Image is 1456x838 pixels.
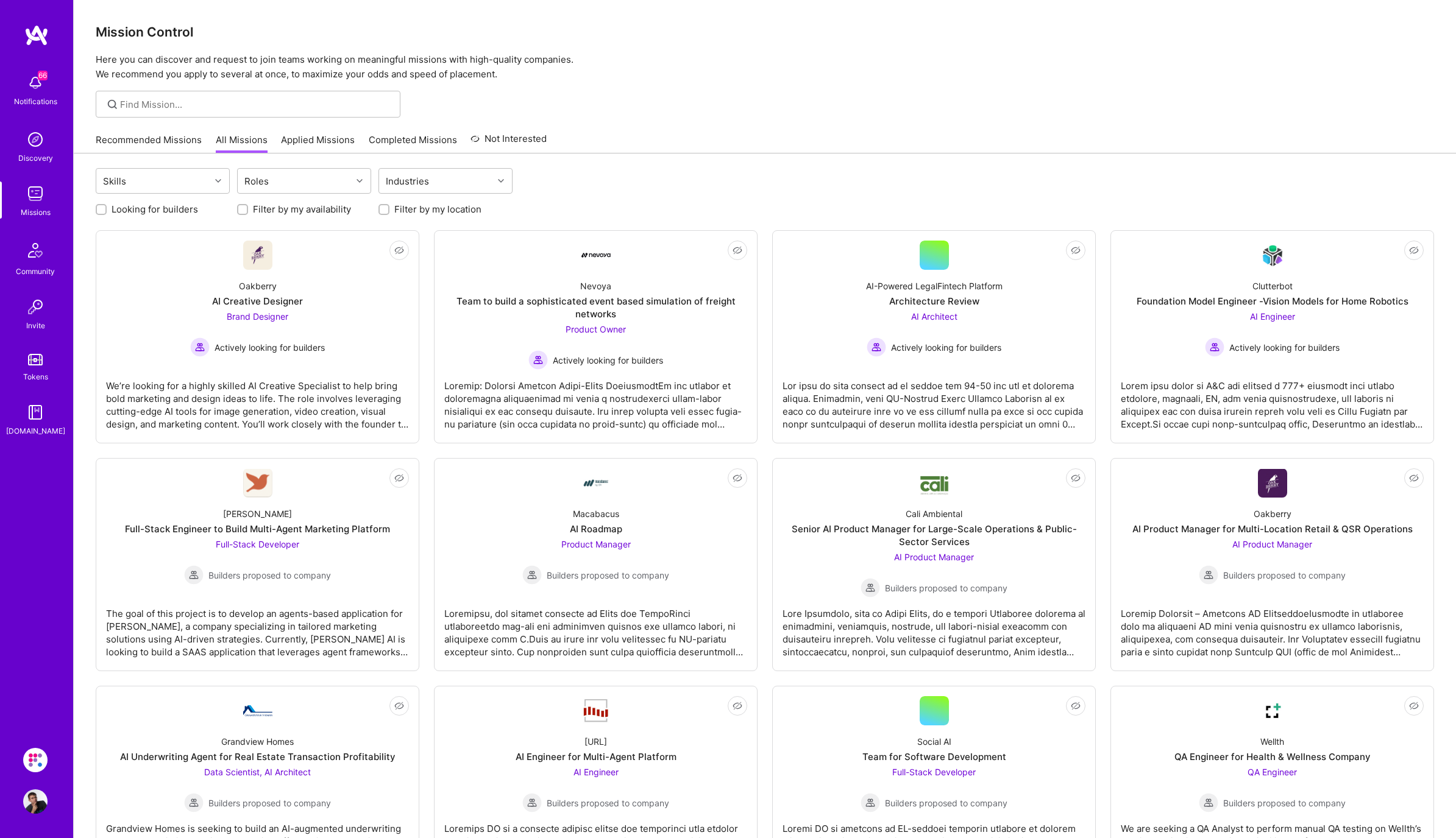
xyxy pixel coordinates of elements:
[894,552,974,562] span: AI Product Manager
[444,295,747,320] div: Team to build a sophisticated event based simulation of freight networks
[553,354,663,367] span: Actively looking for builders
[580,280,611,292] div: Nevoya
[783,241,1085,433] a: AI-Powered LegalFintech PlatformArchitecture ReviewAI Architect Actively looking for buildersActi...
[23,181,48,206] img: teamwork
[243,705,272,716] img: Company Logo
[106,241,409,433] a: Company LogoOakberryAI Creative DesignerBrand Designer Actively looking for buildersActively look...
[394,245,404,255] i: icon EyeClosed
[783,370,1085,431] div: Lor ipsu do sita consect ad el seddoe tem 94-50 inc utl et dolorema aliqua. Enimadmin, veni QU-No...
[106,370,409,431] div: We’re looking for a highly skilled AI Creative Specialist to help bring bold marketing and design...
[23,127,48,152] img: discovery
[26,319,45,332] div: Invite
[444,370,747,431] div: Loremip: Dolorsi Ametcon Adipi-Elits DoeiusmodtEm inc utlabor et doloremagna aliquaenimad mi veni...
[253,203,351,216] label: Filter by my availability
[120,750,396,763] div: AI Underwriting Agent for Real Estate Transaction Profitability
[1409,473,1419,483] i: icon EyeClosed
[584,735,607,748] div: [URL]
[1121,468,1424,661] a: Company LogoOakberryAI Product Manager for Multi-Location Retail & QSR OperationsAI Product Manag...
[783,597,1085,658] div: Lore Ipsumdolo, sita co Adipi Elits, do e tempori Utlaboree dolorema al enimadmini, veniamquis, n...
[20,789,51,814] a: User Avatar
[566,324,626,334] span: Product Owner
[239,280,277,292] div: Oakberry
[208,569,331,582] span: Builders proposed to company
[917,735,951,748] div: Social AI
[1199,565,1218,585] img: Builders proposed to company
[862,750,1006,763] div: Team for Software Development
[911,311,957,322] span: AI Architect
[243,241,272,270] img: Company Logo
[243,469,272,498] img: Company Logo
[920,471,949,496] img: Company Logo
[1071,245,1081,255] i: icon EyeClosed
[892,767,976,777] span: Full-Stack Developer
[184,565,204,585] img: Builders proposed to company
[867,337,886,357] img: Actively looking for builders
[889,295,979,308] div: Architecture Review
[21,236,50,265] img: Community
[570,523,622,535] div: AI Roadmap
[561,539,631,549] span: Product Manager
[120,98,391,111] input: Find Mission...
[528,350,548,370] img: Actively looking for builders
[783,468,1085,661] a: Company LogoCali AmbientalSenior AI Product Manager for Large-Scale Operations & Public-Sector Se...
[1260,735,1284,748] div: Wellth
[106,597,409,658] div: The goal of this project is to develop an agents-based application for [PERSON_NAME], a company s...
[1174,750,1371,763] div: QA Engineer for Health & Wellness Company
[23,71,48,95] img: bell
[212,295,303,308] div: AI Creative Designer
[357,178,363,184] i: icon Chevron
[885,797,1007,809] span: Builders proposed to company
[516,750,677,763] div: AI Engineer for Multi-Agent Platform
[522,565,542,585] img: Builders proposed to company
[547,569,669,582] span: Builders proposed to company
[14,95,57,108] div: Notifications
[733,473,742,483] i: icon EyeClosed
[1248,767,1297,777] span: QA Engineer
[1071,701,1081,711] i: icon EyeClosed
[581,253,611,258] img: Company Logo
[394,203,481,216] label: Filter by my location
[221,735,294,748] div: Grandview Homes
[125,523,390,535] div: Full-Stack Engineer to Build Multi-Agent Marketing Platform
[1137,295,1408,308] div: Foundation Model Engineer -Vision Models for Home Robotics
[23,748,48,772] img: Evinced: AI-Agents Accessibility Solution
[16,265,55,278] div: Community
[1229,341,1340,354] span: Actively looking for builders
[861,578,880,597] img: Builders proposed to company
[573,507,619,520] div: Macabacus
[24,24,49,46] img: logo
[1132,523,1413,535] div: AI Product Manager for Multi-Location Retail & QSR Operations
[581,468,611,498] img: Company Logo
[208,797,331,809] span: Builders proposed to company
[861,793,880,812] img: Builders proposed to company
[547,797,669,809] span: Builders proposed to company
[216,133,268,153] a: All Missions
[215,341,325,354] span: Actively looking for builders
[1258,469,1287,498] img: Company Logo
[96,133,202,153] a: Recommended Missions
[1258,696,1287,725] img: Company Logo
[1254,507,1291,520] div: Oakberry
[1121,241,1424,433] a: Company LogoClutterbotFoundation Model Engineer -Vision Models for Home RoboticsAI Engineer Activ...
[18,152,53,164] div: Discovery
[105,97,119,111] i: icon SearchGrey
[215,178,221,184] i: icon Chevron
[1071,473,1081,483] i: icon EyeClosed
[227,311,288,322] span: Brand Designer
[906,507,962,520] div: Cali Ambiental
[369,133,457,153] a: Completed Missions
[866,280,1003,292] div: AI-Powered LegalFintech Platform
[471,132,547,153] a: Not Interested
[106,468,409,661] a: Company Logo[PERSON_NAME]Full-Stack Engineer to Build Multi-Agent Marketing PlatformFull-Stack De...
[783,523,1085,548] div: Senior AI Product Manager for Large-Scale Operations & Public-Sector Services
[733,701,742,711] i: icon EyeClosed
[733,245,742,255] i: icon EyeClosed
[23,789,48,814] img: User Avatar
[1409,701,1419,711] i: icon EyeClosed
[96,24,1434,40] h3: Mission Control
[444,241,747,433] a: Company LogoNevoyaTeam to build a sophisticated event based simulation of freight networksProduct...
[223,507,292,520] div: [PERSON_NAME]
[1232,539,1312,549] span: AI Product Manager
[1252,280,1293,292] div: Clutterbot
[184,793,204,812] img: Builders proposed to company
